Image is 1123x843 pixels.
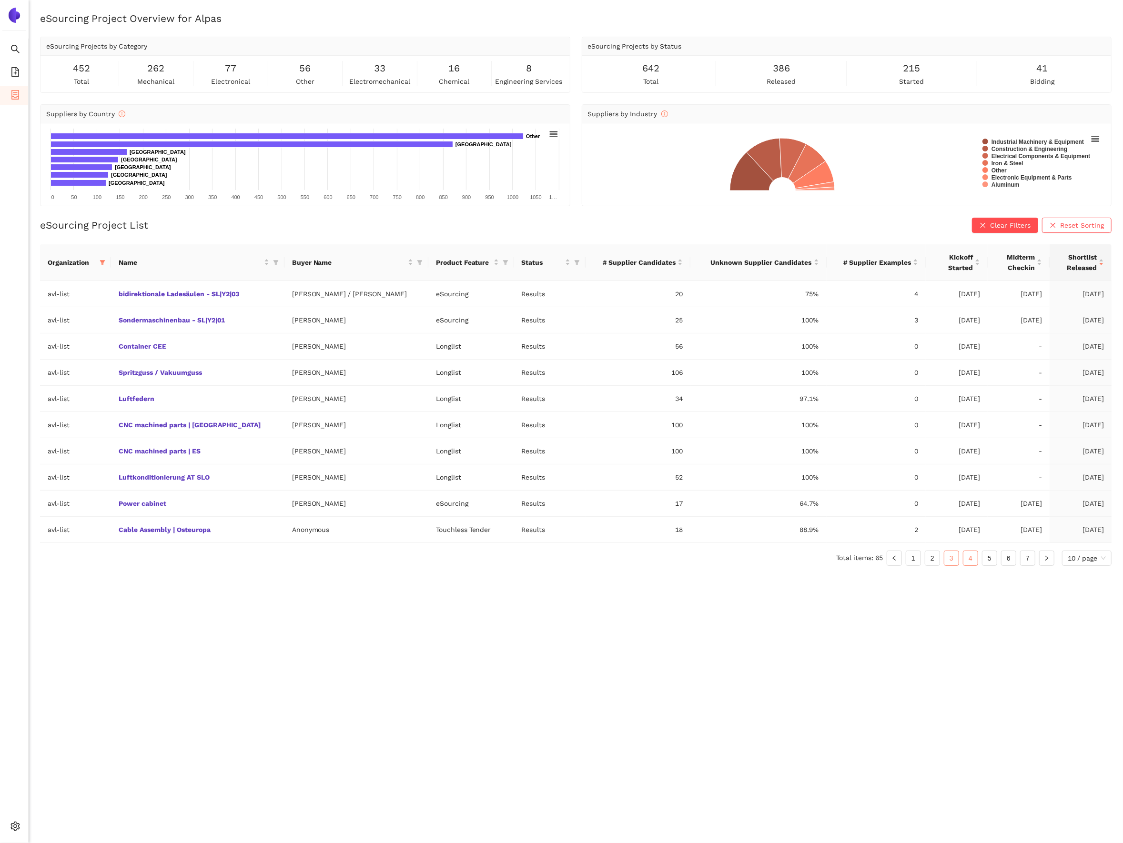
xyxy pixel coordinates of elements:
li: 7 [1020,551,1035,566]
td: 100 [586,438,690,464]
td: [DATE] [926,491,988,517]
text: 1… [549,194,557,200]
text: [GEOGRAPHIC_DATA] [130,149,186,155]
td: 0 [827,386,926,412]
td: Longlist [428,464,514,491]
td: - [988,360,1050,386]
button: closeClear Filters [972,218,1038,233]
span: mechanical [137,76,174,87]
td: [DATE] [1050,412,1112,438]
th: this column's title is Kickoff Started,this column is sortable [926,244,988,281]
text: [GEOGRAPHIC_DATA] [109,180,165,186]
td: [PERSON_NAME] [284,360,428,386]
td: 100% [690,438,827,464]
td: avl-list [40,517,111,543]
text: 950 [485,194,494,200]
td: 100% [690,333,827,360]
span: Shortlist Released [1057,252,1097,273]
td: [DATE] [1050,360,1112,386]
td: [DATE] [926,386,988,412]
td: 97.1% [690,386,827,412]
span: engineering services [495,76,562,87]
text: 600 [324,194,332,200]
text: 300 [185,194,194,200]
text: [GEOGRAPHIC_DATA] [121,157,177,162]
text: 500 [277,194,286,200]
td: [DATE] [988,517,1050,543]
td: [DATE] [926,281,988,307]
th: this column's title is Midterm Checkin,this column is sortable [988,244,1050,281]
th: this column's title is # Supplier Examples,this column is sortable [827,244,926,281]
text: 100 [93,194,101,200]
span: info-circle [119,110,125,117]
li: 3 [944,551,959,566]
td: Longlist [428,438,514,464]
td: 0 [827,438,926,464]
span: filter [572,255,582,270]
td: [DATE] [926,438,988,464]
td: [DATE] [1050,517,1112,543]
span: setting [10,818,20,837]
td: 0 [827,412,926,438]
td: avl-list [40,333,111,360]
td: 18 [586,517,690,543]
text: Construction & Engineering [991,146,1067,152]
td: avl-list [40,464,111,491]
span: filter [271,255,281,270]
span: electronical [211,76,250,87]
span: 386 [773,61,790,76]
text: 750 [393,194,402,200]
td: 3 [827,307,926,333]
span: 56 [299,61,311,76]
a: 6 [1002,551,1016,565]
a: 4 [963,551,978,565]
span: Kickoff Started [933,252,973,273]
li: 4 [963,551,978,566]
text: 50 [71,194,77,200]
td: 20 [586,281,690,307]
td: 34 [586,386,690,412]
a: 5 [982,551,997,565]
text: 850 [439,194,448,200]
span: filter [98,255,107,270]
td: avl-list [40,438,111,464]
td: [DATE] [988,491,1050,517]
td: Results [514,360,586,386]
span: Status [522,257,563,268]
span: Reset Sorting [1060,220,1104,231]
span: close [1050,222,1056,230]
td: Results [514,333,586,360]
td: eSourcing [428,491,514,517]
td: 17 [586,491,690,517]
td: Results [514,412,586,438]
td: [DATE] [926,360,988,386]
span: other [296,76,314,87]
span: # Supplier Examples [834,257,911,268]
span: close [980,222,986,230]
td: 56 [586,333,690,360]
span: left [891,555,897,561]
h2: eSourcing Project List [40,218,148,232]
text: Other [991,167,1007,174]
td: Longlist [428,386,514,412]
span: started [900,76,924,87]
td: [DATE] [988,307,1050,333]
span: Product Feature [436,257,492,268]
text: [GEOGRAPHIC_DATA] [111,172,167,178]
td: - [988,333,1050,360]
span: Buyer Name [292,257,406,268]
text: 800 [416,194,425,200]
span: electromechanical [349,76,410,87]
span: 10 / page [1068,551,1106,565]
span: filter [273,260,279,265]
span: eSourcing Projects by Status [588,42,682,50]
span: 16 [448,61,460,76]
td: eSourcing [428,307,514,333]
td: [DATE] [926,412,988,438]
text: [GEOGRAPHIC_DATA] [115,164,171,170]
li: 1 [906,551,921,566]
span: released [767,76,796,87]
td: [DATE] [1050,333,1112,360]
td: 4 [827,281,926,307]
td: [DATE] [1050,464,1112,491]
